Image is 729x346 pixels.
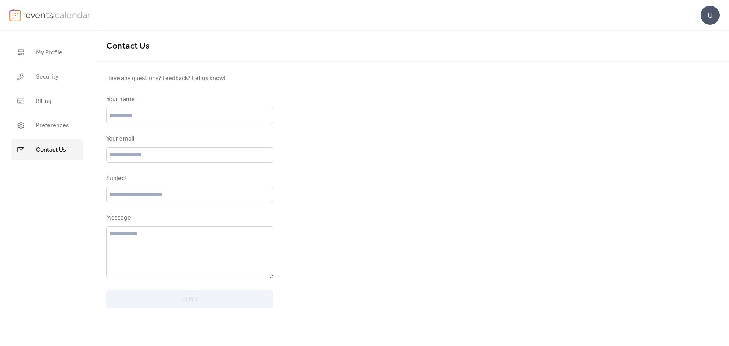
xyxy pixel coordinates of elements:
[106,95,272,104] div: Your name
[11,91,83,111] a: Billing
[106,74,273,83] span: Have any questions? Feedback? Let us know!
[11,42,83,63] a: My Profile
[36,121,69,130] span: Preferences
[11,66,83,87] a: Security
[36,97,52,106] span: Billing
[701,6,720,25] div: U
[36,145,66,155] span: Contact Us
[106,38,150,55] span: Contact Us
[25,9,91,21] img: logo-type
[11,139,83,160] a: Contact Us
[36,48,62,57] span: My Profile
[106,174,272,183] div: Subject
[106,213,272,223] div: Message
[36,73,58,82] span: Security
[11,115,83,136] a: Preferences
[9,9,21,21] img: logo
[106,134,272,144] div: Your email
